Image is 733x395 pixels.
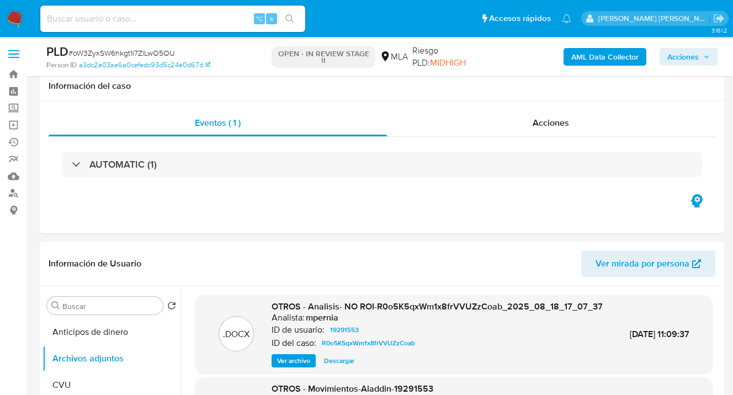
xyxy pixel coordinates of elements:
span: Ver mirada por persona [596,250,689,277]
button: Ver archivo [272,354,316,367]
p: ID de usuario: [272,324,325,335]
span: Accesos rápidos [489,13,551,24]
button: Acciones [660,48,718,66]
span: OTROS - Movimientos-Aladdin-19291553 [272,382,433,395]
b: AML Data Collector [571,48,639,66]
span: Descargar [324,355,354,366]
button: Archivos adjuntos [43,345,180,372]
input: Buscar [62,301,158,311]
span: OTROS - Analisis- NO ROI-R0o5K5qxWm1x8frVVUZzCoab_2025_08_18_17_07_37 [272,300,603,313]
p: ID del caso: [272,338,316,349]
b: Person ID [46,60,77,70]
span: s [270,13,273,24]
button: AML Data Collector [564,48,646,66]
button: Ver mirada por persona [581,250,715,277]
span: Ver archivo [277,355,310,366]
a: Salir [713,13,725,24]
button: Descargar [318,354,360,367]
a: 19291553 [326,323,363,337]
a: Notificaciones [562,14,571,23]
span: Acciones [667,48,699,66]
span: ⌥ [255,13,263,24]
div: MLA [380,51,408,63]
button: Anticipos de dinero [43,319,180,345]
span: # oW3ZyxSW6hkgt1i7ZlLwO5OU [68,47,175,58]
div: AUTOMATIC (1) [62,152,702,177]
span: 19291553 [330,323,359,337]
p: Analista: [272,312,305,323]
p: OPEN - IN REVIEW STAGE II [272,46,375,68]
button: Buscar [51,301,60,310]
h3: AUTOMATIC (1) [89,158,157,170]
button: Volver al orden por defecto [167,301,176,313]
h1: Información del caso [49,81,715,92]
h6: mpernia [306,312,338,323]
h1: Información de Usuario [49,258,141,269]
b: PLD [46,42,68,60]
button: search-icon [278,11,301,26]
span: Eventos ( 1 ) [195,116,241,129]
input: Buscar usuario o caso... [40,12,305,26]
span: MIDHIGH [430,56,466,69]
a: a3dc2e03ae6a0cefedc93d5c24e0d67d [79,60,210,70]
span: Riesgo PLD: [412,45,492,68]
p: .DOCX [223,328,249,340]
span: [DATE] 11:09:37 [630,328,689,340]
span: R0o5K5qxWm1x8frVVUZzCoab [322,337,415,350]
span: Acciones [533,116,569,129]
p: juanpablo.jfernandez@mercadolibre.com [598,13,710,24]
a: R0o5K5qxWm1x8frVVUZzCoab [317,337,419,350]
